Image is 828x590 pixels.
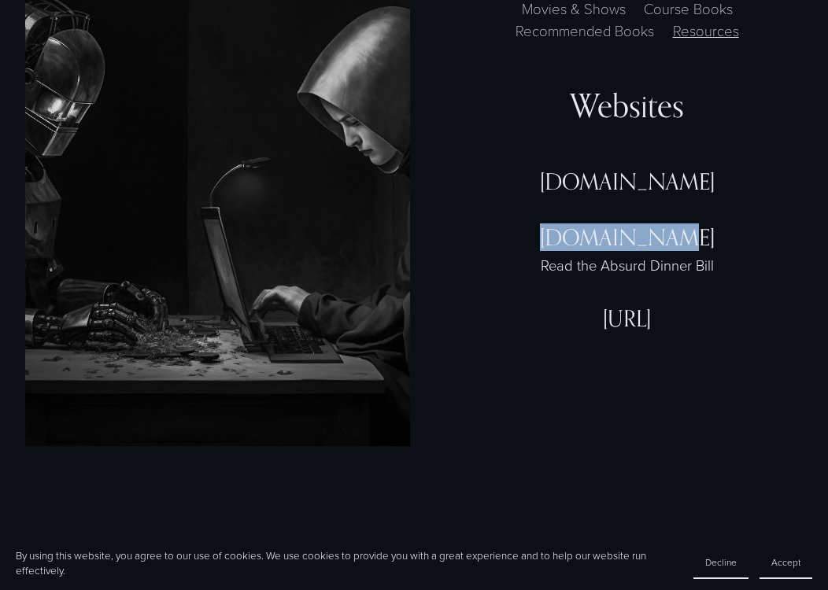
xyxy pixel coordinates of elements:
[451,86,803,125] div: Websites
[665,20,746,42] label: Resources
[16,548,678,578] p: By using this website, you agree to our use of cookies. We use cookies to provide you with a grea...
[771,555,800,569] span: Accept
[451,86,803,361] div: Resources
[760,547,812,579] button: Accept
[693,547,749,579] button: Decline
[451,224,803,251] div: [DOMAIN_NAME]
[508,20,662,42] label: Recommended Books
[705,555,737,569] span: Decline
[451,256,803,276] div: Read the Absurd Dinner Bill
[451,305,803,332] div: [URL]
[451,168,803,195] div: [DOMAIN_NAME]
